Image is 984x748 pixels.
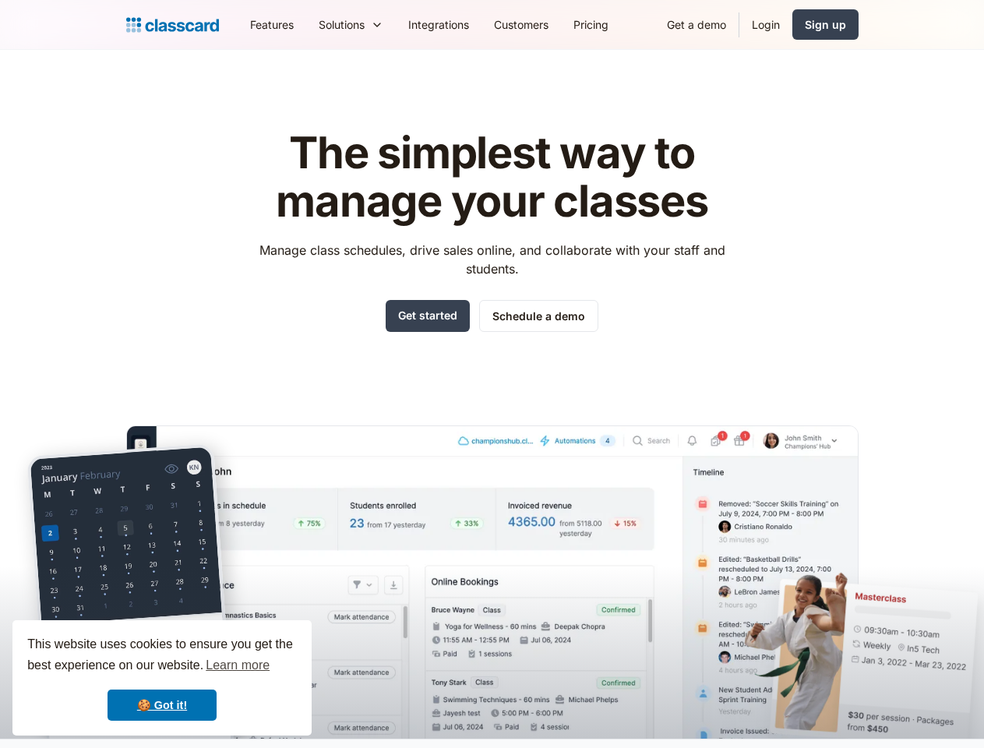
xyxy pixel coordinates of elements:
[12,620,312,736] div: cookieconsent
[319,16,365,33] div: Solutions
[805,16,846,33] div: Sign up
[479,300,598,332] a: Schedule a demo
[203,654,272,677] a: learn more about cookies
[561,7,621,42] a: Pricing
[792,9,859,40] a: Sign up
[739,7,792,42] a: Login
[245,129,739,225] h1: The simplest way to manage your classes
[386,300,470,332] a: Get started
[245,241,739,278] p: Manage class schedules, drive sales online, and collaborate with your staff and students.
[27,635,297,677] span: This website uses cookies to ensure you get the best experience on our website.
[126,14,219,36] a: home
[396,7,481,42] a: Integrations
[238,7,306,42] a: Features
[481,7,561,42] a: Customers
[108,690,217,721] a: dismiss cookie message
[654,7,739,42] a: Get a demo
[306,7,396,42] div: Solutions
